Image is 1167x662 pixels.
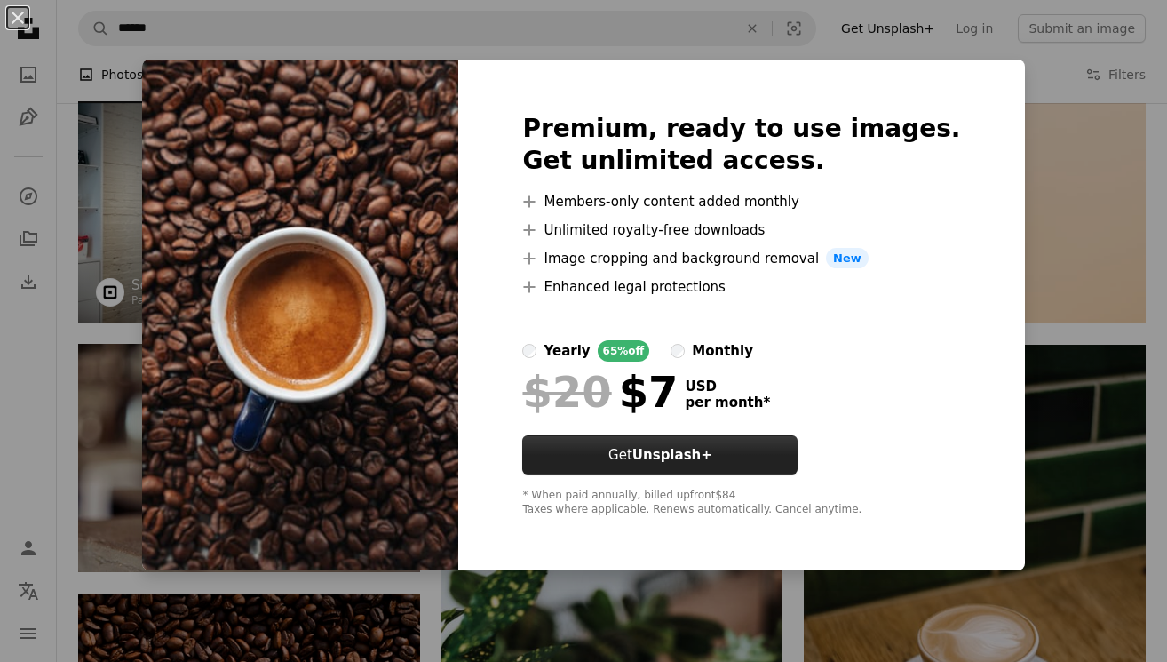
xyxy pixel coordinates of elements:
[522,248,960,269] li: Image cropping and background removal
[522,369,678,415] div: $7
[598,340,650,362] div: 65% off
[544,340,590,362] div: yearly
[522,276,960,298] li: Enhanced legal protections
[522,191,960,212] li: Members-only content added monthly
[826,248,869,269] span: New
[692,340,753,362] div: monthly
[522,219,960,241] li: Unlimited royalty-free downloads
[671,344,685,358] input: monthly
[522,113,960,177] h2: Premium, ready to use images. Get unlimited access.
[632,447,712,463] strong: Unsplash+
[522,344,536,358] input: yearly65%off
[522,435,798,475] button: GetUnsplash+
[522,369,611,415] span: $20
[142,60,458,571] img: premium_photo-1675435644687-562e8042b9db
[685,395,770,411] span: per month *
[522,489,960,517] div: * When paid annually, billed upfront $84 Taxes where applicable. Renews automatically. Cancel any...
[685,379,770,395] span: USD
